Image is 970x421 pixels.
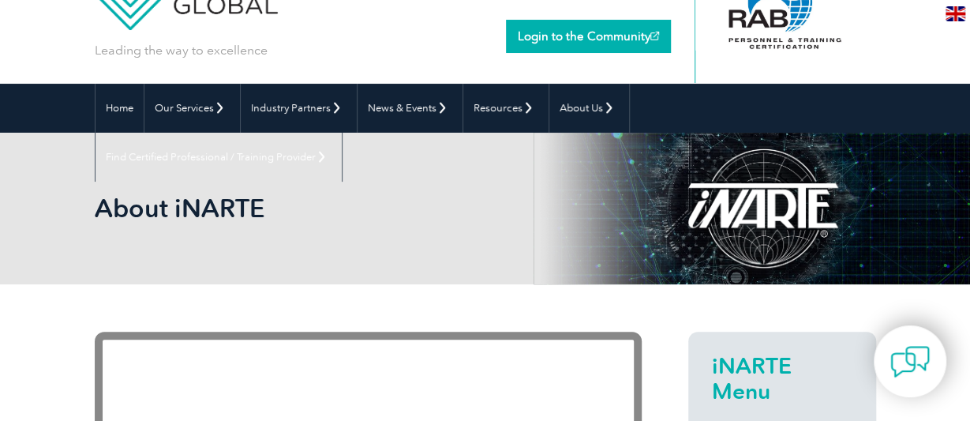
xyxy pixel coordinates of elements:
[358,84,463,133] a: News & Events
[96,84,144,133] a: Home
[95,42,268,59] p: Leading the way to excellence
[463,84,549,133] a: Resources
[95,196,642,221] h2: About iNARTE
[946,6,965,21] img: en
[96,133,342,182] a: Find Certified Professional / Training Provider
[712,353,852,404] h2: iNARTE Menu
[144,84,240,133] a: Our Services
[549,84,629,133] a: About Us
[241,84,357,133] a: Industry Partners
[890,342,930,382] img: contact-chat.png
[506,20,671,53] a: Login to the Community
[650,32,659,40] img: open_square.png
